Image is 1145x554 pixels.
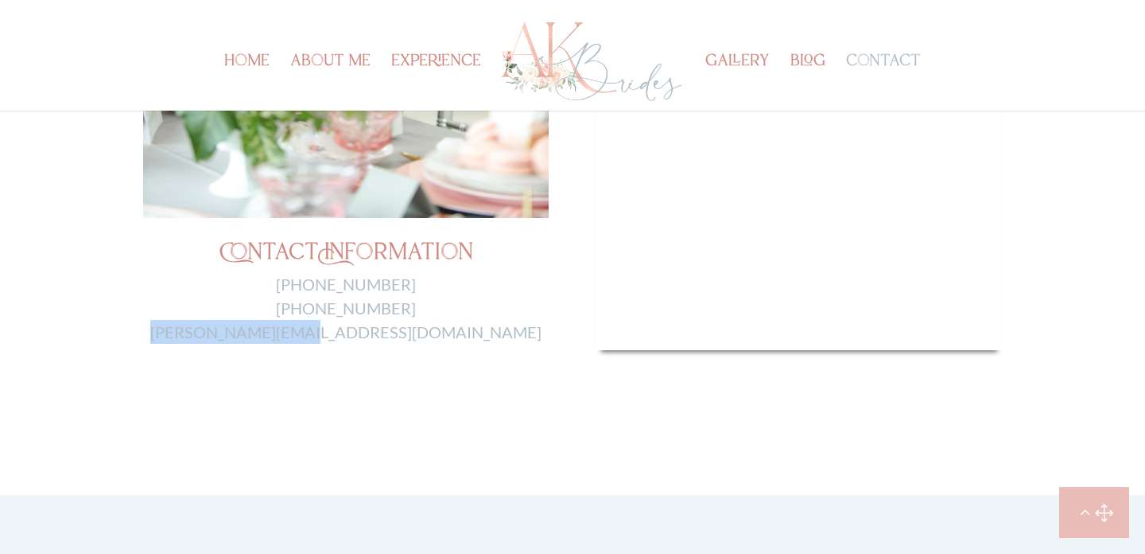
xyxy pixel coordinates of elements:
[391,56,481,111] a: experience
[846,56,921,111] a: contact
[143,242,549,272] h2: Contact Information
[150,322,541,341] a: [PERSON_NAME][EMAIL_ADDRESS][DOMAIN_NAME]
[790,56,825,111] a: blog
[499,18,684,106] img: Los Angeles Wedding Planner - AK Brides
[224,56,270,111] a: home
[290,56,371,111] a: about me
[705,56,770,111] a: gallery
[276,275,416,294] a: [PHONE_NUMBER]
[276,298,416,318] a: [PHONE_NUMBER]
